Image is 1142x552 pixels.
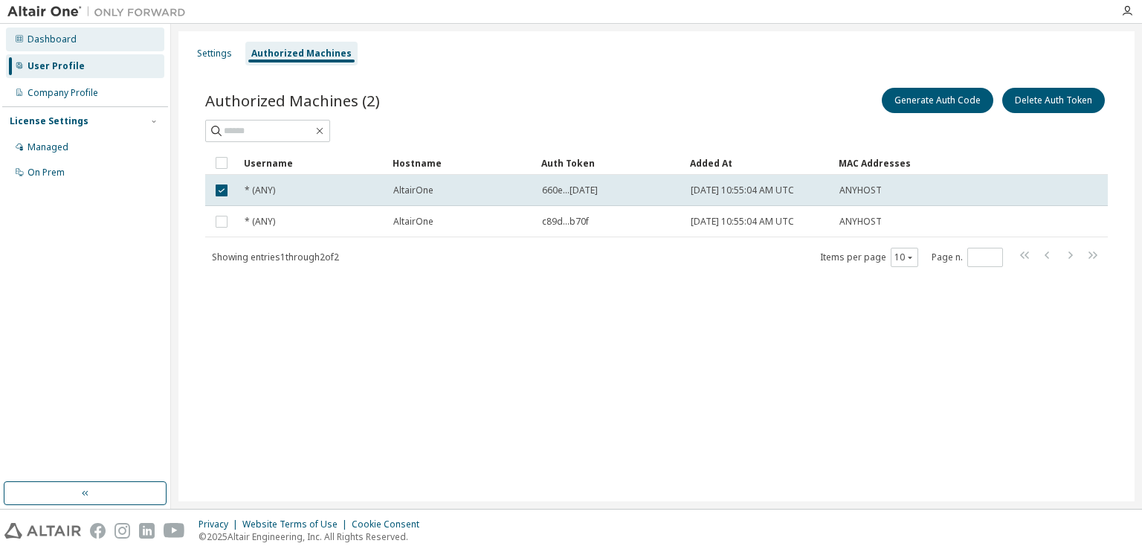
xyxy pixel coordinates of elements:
[212,251,339,263] span: Showing entries 1 through 2 of 2
[882,88,993,113] button: Generate Auth Code
[199,530,428,543] p: © 2025 Altair Engineering, Inc. All Rights Reserved.
[541,151,678,175] div: Auth Token
[690,151,827,175] div: Added At
[164,523,185,539] img: youtube.svg
[894,251,914,263] button: 10
[691,216,794,228] span: [DATE] 10:55:04 AM UTC
[28,60,85,72] div: User Profile
[90,523,106,539] img: facebook.svg
[393,184,433,196] span: AltairOne
[542,216,589,228] span: c89d...b70f
[114,523,130,539] img: instagram.svg
[1002,88,1105,113] button: Delete Auth Token
[820,248,918,267] span: Items per page
[691,184,794,196] span: [DATE] 10:55:04 AM UTC
[542,184,598,196] span: 660e...[DATE]
[205,90,380,111] span: Authorized Machines (2)
[244,151,381,175] div: Username
[352,519,428,530] div: Cookie Consent
[839,151,952,175] div: MAC Addresses
[28,87,98,99] div: Company Profile
[839,216,882,228] span: ANYHOST
[839,184,882,196] span: ANYHOST
[242,519,352,530] div: Website Terms of Use
[199,519,242,530] div: Privacy
[28,141,68,153] div: Managed
[139,523,155,539] img: linkedin.svg
[245,184,275,196] span: * (ANY)
[245,216,275,228] span: * (ANY)
[251,48,352,60] div: Authorized Machines
[7,4,193,19] img: Altair One
[393,216,433,228] span: AltairOne
[28,167,65,179] div: On Prem
[4,523,81,539] img: altair_logo.svg
[10,115,88,127] div: License Settings
[393,151,529,175] div: Hostname
[197,48,232,60] div: Settings
[28,33,77,45] div: Dashboard
[932,248,1003,267] span: Page n.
